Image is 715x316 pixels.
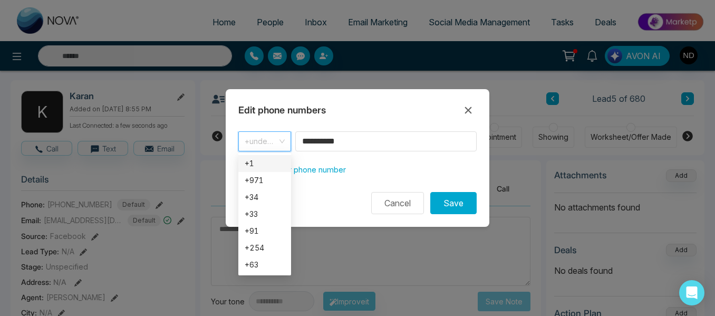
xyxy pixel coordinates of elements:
div: +971 [238,172,291,189]
div: Open Intercom Messenger [679,280,704,305]
div: +63 [245,259,285,271]
div: +1 [245,158,285,169]
div: +1 [238,155,291,172]
div: +63 [238,256,291,273]
div: +34 [245,191,285,203]
div: +971 [245,175,285,186]
div: +91 [245,225,285,237]
div: +254 [245,242,285,254]
div: +34 [238,189,291,206]
div: +33 [245,208,285,220]
div: +33 [238,206,291,223]
div: +254 [238,240,291,256]
div: +91 [238,223,291,240]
